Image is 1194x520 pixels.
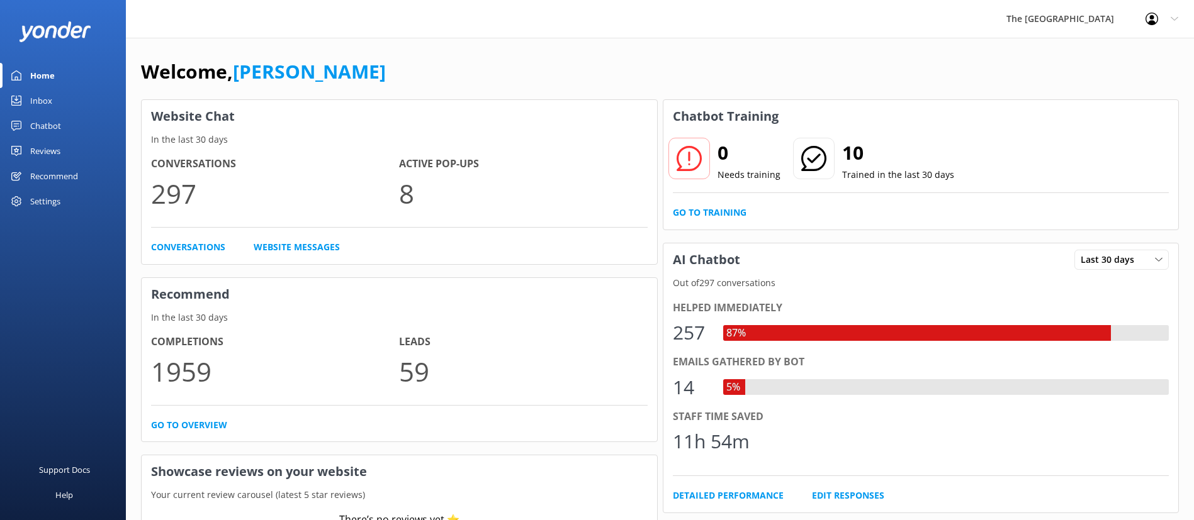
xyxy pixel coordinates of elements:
div: 14 [673,372,711,402]
div: Recommend [30,163,78,189]
a: Conversations [151,240,225,254]
a: [PERSON_NAME] [233,58,386,84]
div: Home [30,63,55,88]
h1: Welcome, [141,57,386,87]
div: Support Docs [39,457,90,482]
span: Last 30 days [1081,253,1142,267]
p: Your current review carousel (latest 5 star reviews) [142,488,657,502]
p: 8 [399,172,647,214]
h3: Chatbot Training [663,100,788,133]
a: Go to overview [151,418,227,432]
div: Help [55,482,73,507]
h3: AI Chatbot [663,243,750,276]
div: Inbox [30,88,52,113]
p: 1959 [151,350,399,392]
h2: 0 [718,138,780,168]
h4: Conversations [151,156,399,172]
p: In the last 30 days [142,311,657,324]
h3: Website Chat [142,100,657,133]
a: Edit Responses [812,489,884,502]
div: Staff time saved [673,409,1169,425]
div: Chatbot [30,113,61,138]
p: 297 [151,172,399,214]
div: Helped immediately [673,300,1169,316]
div: Emails gathered by bot [673,354,1169,370]
div: Settings [30,189,60,214]
div: 257 [673,318,711,348]
p: Trained in the last 30 days [842,168,954,182]
div: 87% [723,325,749,341]
div: 5% [723,379,743,396]
p: Out of 297 conversations [663,276,1179,290]
a: Detailed Performance [673,489,784,502]
div: Reviews [30,138,60,163]
p: Needs training [718,168,780,182]
h4: Active Pop-ups [399,156,647,172]
div: 11h 54m [673,426,750,456]
h4: Completions [151,334,399,350]
h4: Leads [399,334,647,350]
img: yonder-white-logo.png [19,21,91,42]
h3: Recommend [142,278,657,311]
a: Go to Training [673,206,746,219]
h3: Showcase reviews on your website [142,455,657,488]
p: In the last 30 days [142,133,657,147]
h2: 10 [842,138,954,168]
p: 59 [399,350,647,392]
a: Website Messages [254,240,340,254]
